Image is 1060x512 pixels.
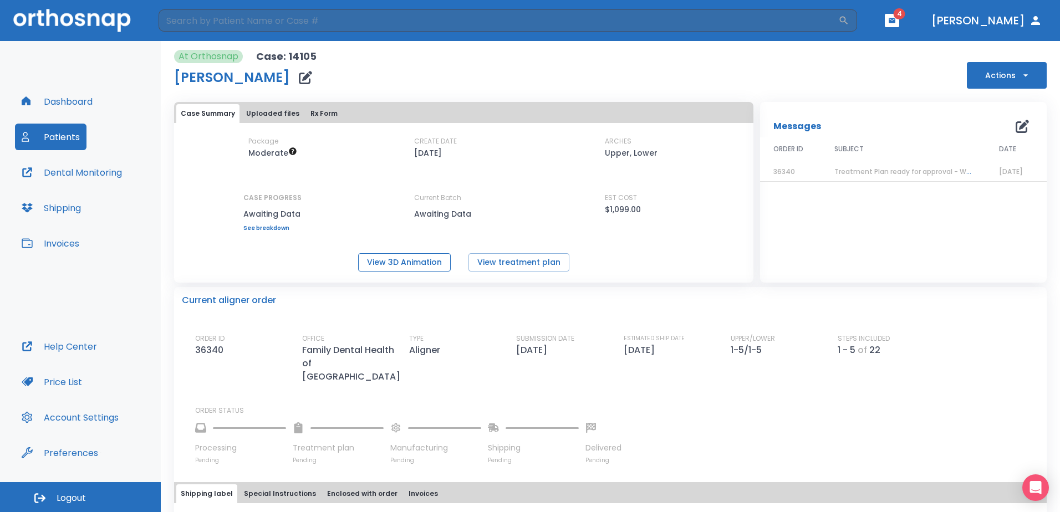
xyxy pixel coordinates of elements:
[838,334,890,344] p: STEPS INCLUDED
[1022,474,1049,501] div: Open Intercom Messenger
[773,120,821,133] p: Messages
[176,104,239,123] button: Case Summary
[605,146,658,160] p: Upper, Lower
[999,144,1016,154] span: DATE
[773,144,803,154] span: ORDER ID
[323,484,402,503] button: Enclosed with order
[605,203,641,216] p: $1,099.00
[773,167,795,176] span: 36340
[516,344,552,357] p: [DATE]
[293,442,384,454] p: Treatment plan
[195,442,286,454] p: Processing
[624,344,659,357] p: [DATE]
[390,456,481,464] p: Pending
[15,404,125,431] button: Account Settings
[414,193,514,203] p: Current Batch
[195,456,286,464] p: Pending
[404,484,442,503] button: Invoices
[858,344,867,357] p: of
[306,104,342,123] button: Rx Form
[15,333,104,360] button: Help Center
[179,50,238,63] p: At Orthosnap
[302,344,405,383] p: Family Dental Health of [GEOGRAPHIC_DATA]
[516,334,574,344] p: SUBMISSION DATE
[834,144,864,154] span: SUBJECT
[390,442,481,454] p: Manufacturing
[15,159,129,186] button: Dental Monitoring
[248,136,278,146] p: Package
[243,225,302,232] a: See breakdown
[195,406,1039,416] p: ORDER STATUS
[174,71,290,84] h1: [PERSON_NAME]
[15,439,105,466] button: Preferences
[195,344,228,357] p: 36340
[409,334,424,344] p: TYPE
[585,442,621,454] p: Delivered
[731,344,766,357] p: 1-5/1-5
[176,484,237,503] button: Shipping label
[302,334,324,344] p: OFFICE
[414,136,457,146] p: CREATE DATE
[414,207,514,221] p: Awaiting Data
[967,62,1047,89] button: Actions
[248,147,297,158] span: Up to 20 Steps (40 aligners)
[358,253,451,272] button: View 3D Animation
[927,11,1047,30] button: [PERSON_NAME]
[468,253,569,272] button: View treatment plan
[15,194,88,221] button: Shipping
[624,334,685,344] p: ESTIMATED SHIP DATE
[293,456,384,464] p: Pending
[15,230,86,257] button: Invoices
[15,368,89,395] button: Price List
[869,344,880,357] p: 22
[999,167,1023,176] span: [DATE]
[605,193,637,203] p: EST COST
[243,207,302,221] p: Awaiting Data
[488,442,579,454] p: Shipping
[834,167,1021,176] span: Treatment Plan ready for approval - WITH EXTRACTION
[605,136,631,146] p: ARCHES
[15,124,86,150] button: Patients
[182,294,276,307] p: Current aligner order
[176,104,751,123] div: tabs
[488,456,579,464] p: Pending
[731,334,775,344] p: UPPER/LOWER
[409,344,445,357] p: Aligner
[243,193,302,203] p: CASE PROGRESS
[239,484,320,503] button: Special Instructions
[13,9,131,32] img: Orthosnap
[894,8,905,19] span: 4
[585,456,621,464] p: Pending
[414,146,442,160] p: [DATE]
[195,334,225,344] p: ORDER ID
[838,344,855,357] p: 1 - 5
[57,492,86,504] span: Logout
[96,448,106,458] div: Tooltip anchor
[15,88,99,115] button: Dashboard
[242,104,304,123] button: Uploaded files
[176,484,1044,503] div: tabs
[159,9,838,32] input: Search by Patient Name or Case #
[256,50,317,63] p: Case: 14105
